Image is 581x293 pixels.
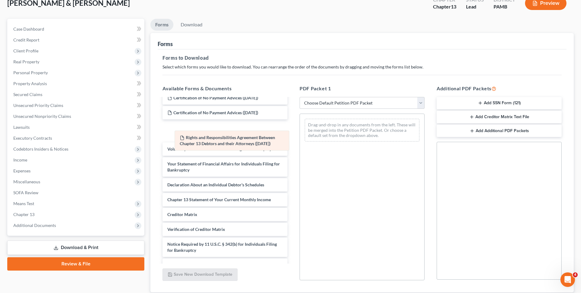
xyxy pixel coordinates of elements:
span: Certification of No Payment Advices ([DATE]) [173,95,258,100]
a: Executory Contracts [8,133,144,144]
div: Forms [158,40,173,48]
span: Declaration About an Individual Debtor's Schedules [167,182,264,187]
span: Your Statement of Financial Affairs for Individuals Filing for Bankruptcy [167,161,280,172]
button: Add Creditor Matrix Text File [437,111,562,123]
span: Verification of Creditor Matrix [167,227,225,232]
span: Chapter 13 Statement of Your Current Monthly Income [167,197,271,202]
h5: Additional PDF Packets [437,85,562,92]
span: Unsecured Priority Claims [13,103,63,108]
iframe: Intercom live chat [560,272,575,287]
span: Executory Contracts [13,135,52,141]
span: Client Profile [13,48,38,53]
span: 13 [451,4,456,9]
span: Lawsuits [13,125,30,130]
a: Unsecured Nonpriority Claims [8,111,144,122]
div: Lead [466,3,484,10]
button: Save New Download Template [162,268,238,281]
a: Download & Print [7,241,144,255]
span: Means Test [13,201,34,206]
span: Personal Property [13,70,48,75]
span: Unsecured Nonpriority Claims [13,114,71,119]
span: Additional Documents [13,223,56,228]
a: Forms [150,19,173,31]
div: PAMB [494,3,515,10]
a: Lawsuits [8,122,144,133]
a: Download [176,19,207,31]
a: SOFA Review [8,187,144,198]
div: Drag-and-drop in any documents from the left. These will be merged into the Petition PDF Packet. ... [305,119,419,142]
a: Property Analysis [8,78,144,89]
span: Income [13,157,27,162]
a: Case Dashboard [8,24,144,35]
span: Notice Required by 11 U.S.C. § 342(b) for Individuals Filing for Bankruptcy [167,241,277,253]
span: Property Analysis [13,81,47,86]
button: Add Additional PDF Packets [437,125,562,137]
span: Expenses [13,168,31,173]
span: Codebtors Insiders & Notices [13,146,68,151]
span: Rights and Responsibilities Agreement Between Chapter 13 Debtors and their Attorneys ([DATE]) [180,135,275,146]
h5: Forms to Download [162,54,562,62]
h5: Available Forms & Documents [162,85,287,92]
button: Add SSN Form (121) [437,97,562,110]
span: Credit Report [13,37,39,42]
p: Select which forms you would like to download. You can rearrange the order of the documents by dr... [162,64,562,70]
span: Attorney's Disclosure of Compensation [167,262,241,268]
span: Certification of No Payment Advices ([DATE]) [173,110,258,115]
span: Voluntary Petition for Individuals Filing for Bankruptcy [167,146,271,151]
span: Miscellaneous [13,179,40,184]
span: Creditor Matrix [167,212,197,217]
a: Review & File [7,257,144,271]
a: Credit Report [8,35,144,45]
div: Chapter [433,3,456,10]
span: Case Dashboard [13,26,44,32]
span: Secured Claims [13,92,42,97]
span: 4 [573,272,578,277]
h5: PDF Packet 1 [300,85,425,92]
a: Unsecured Priority Claims [8,100,144,111]
span: Chapter 13 [13,212,34,217]
a: Secured Claims [8,89,144,100]
span: Real Property [13,59,39,64]
span: SOFA Review [13,190,38,195]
